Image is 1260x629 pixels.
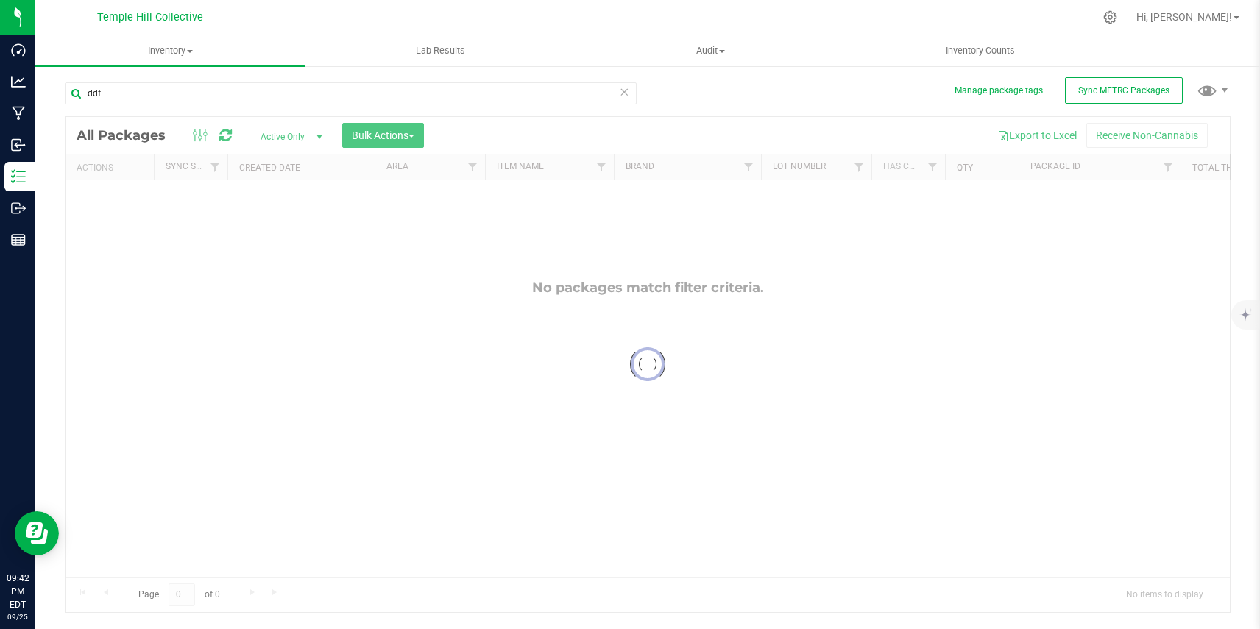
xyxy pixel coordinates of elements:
[955,85,1043,97] button: Manage package tags
[1078,85,1169,96] span: Sync METRC Packages
[576,35,846,66] a: Audit
[396,44,485,57] span: Lab Results
[11,169,26,184] inline-svg: Inventory
[35,35,305,66] a: Inventory
[7,572,29,611] p: 09:42 PM EDT
[926,44,1035,57] span: Inventory Counts
[15,511,59,555] iframe: Resource center
[305,35,576,66] a: Lab Results
[846,35,1116,66] a: Inventory Counts
[1065,77,1183,104] button: Sync METRC Packages
[11,43,26,57] inline-svg: Dashboard
[576,44,845,57] span: Audit
[97,11,203,24] span: Temple Hill Collective
[11,74,26,89] inline-svg: Analytics
[1101,10,1119,24] div: Manage settings
[619,82,629,102] span: Clear
[11,106,26,121] inline-svg: Manufacturing
[7,611,29,622] p: 09/25
[35,44,305,57] span: Inventory
[11,201,26,216] inline-svg: Outbound
[65,82,637,104] input: Search Package ID, Item Name, SKU, Lot or Part Number...
[1136,11,1232,23] span: Hi, [PERSON_NAME]!
[11,232,26,247] inline-svg: Reports
[11,138,26,152] inline-svg: Inbound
